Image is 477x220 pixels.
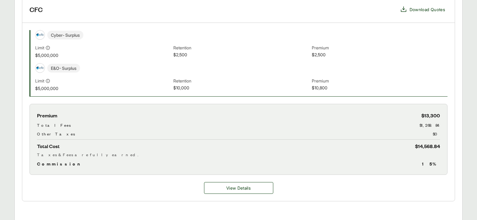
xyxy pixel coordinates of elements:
span: $0 [433,131,440,137]
span: Premium [312,45,448,51]
span: Limit [35,45,44,51]
img: CFC [36,64,45,73]
span: Cyber - Surplus [47,31,83,39]
span: Total Cost [37,142,60,150]
h3: CFC [29,5,43,14]
span: $10,800 [312,85,448,91]
span: $1,268.84 [420,122,440,128]
span: Commission [37,160,83,167]
span: $14,568.84 [415,142,440,150]
span: Retention [173,45,309,51]
span: Limit [35,78,44,84]
span: E&O - Surplus [47,64,80,73]
span: Premium [37,111,57,119]
span: Premium [312,78,448,85]
span: $5,000,000 [35,85,171,91]
span: Other Taxes [37,131,75,137]
img: CFC [36,30,45,39]
span: $2,500 [173,51,309,58]
span: 15 % [422,160,440,167]
a: CFC details [204,182,273,194]
button: Download Quotes [398,3,448,15]
span: $10,000 [173,85,309,91]
div: Taxes & Fees are fully earned. [37,151,440,158]
span: Total Fees [37,122,71,128]
span: $5,000,000 [35,52,171,58]
span: $2,500 [312,51,448,58]
span: $13,300 [421,111,440,119]
button: View Details [204,182,273,194]
span: Download Quotes [410,6,445,13]
span: Retention [173,78,309,85]
span: View Details [226,185,251,191]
